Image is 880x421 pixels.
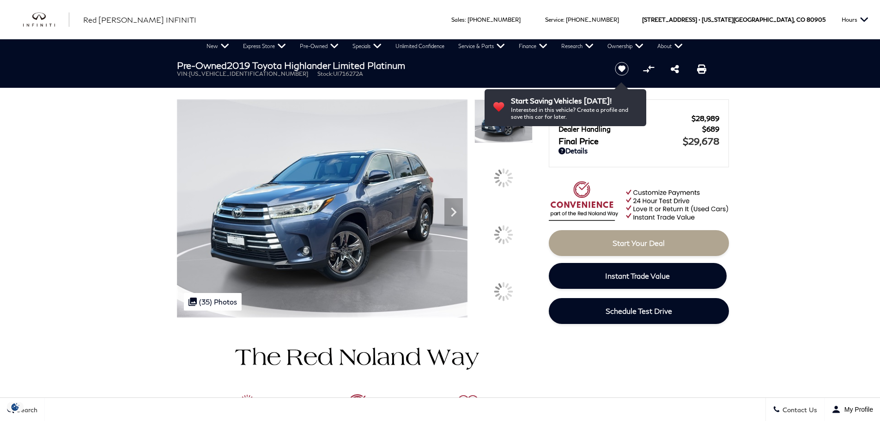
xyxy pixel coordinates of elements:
[236,39,293,53] a: Express Store
[346,39,388,53] a: Specials
[558,135,719,146] a: Final Price $29,678
[23,12,69,27] a: infiniti
[177,60,227,71] strong: Pre-Owned
[613,238,665,247] span: Start Your Deal
[189,70,308,77] span: [US_VEHICLE_IDENTIFICATION_NUMBER]
[23,12,69,27] img: INFINITI
[444,198,463,226] div: Next
[558,146,719,155] a: Details
[545,16,563,23] span: Service
[692,114,719,122] span: $28,989
[642,62,655,76] button: Compare vehicle
[612,61,632,76] button: Save vehicle
[184,293,242,311] div: (35) Photos
[388,39,451,53] a: Unlimited Confidence
[558,125,702,133] span: Dealer Handling
[5,402,26,412] section: Click to Open Cookie Consent Modal
[558,114,719,122] a: Red [PERSON_NAME] $28,989
[697,63,706,74] a: Print this Pre-Owned 2019 Toyota Highlander Limited Platinum
[333,70,363,77] span: UI716272A
[5,402,26,412] img: Opt-Out Icon
[451,39,512,53] a: Service & Parts
[512,39,554,53] a: Finance
[177,99,467,317] img: Used 2019 Shoreline Blue Pearl Toyota Limited Platinum image 1
[558,114,692,122] span: Red [PERSON_NAME]
[642,16,825,23] a: [STREET_ADDRESS] • [US_STATE][GEOGRAPHIC_DATA], CO 80905
[549,263,727,289] a: Instant Trade Value
[563,16,564,23] span: :
[825,398,880,421] button: Open user profile menu
[683,135,719,146] span: $29,678
[451,16,465,23] span: Sales
[841,406,873,413] span: My Profile
[200,39,236,53] a: New
[650,39,690,53] a: About
[554,39,601,53] a: Research
[293,39,346,53] a: Pre-Owned
[465,16,466,23] span: :
[566,16,619,23] a: [PHONE_NUMBER]
[317,70,333,77] span: Stock:
[558,125,719,133] a: Dealer Handling $689
[671,63,679,74] a: Share this Pre-Owned 2019 Toyota Highlander Limited Platinum
[549,230,729,256] a: Start Your Deal
[601,39,650,53] a: Ownership
[605,271,670,280] span: Instant Trade Value
[200,39,690,53] nav: Main Navigation
[474,99,533,143] img: Used 2019 Shoreline Blue Pearl Toyota Limited Platinum image 1
[83,15,196,24] span: Red [PERSON_NAME] INFINITI
[702,125,719,133] span: $689
[177,70,189,77] span: VIN:
[558,136,683,146] span: Final Price
[83,14,196,25] a: Red [PERSON_NAME] INFINITI
[467,16,521,23] a: [PHONE_NUMBER]
[177,60,600,70] h1: 2019 Toyota Highlander Limited Platinum
[606,306,672,315] span: Schedule Test Drive
[780,406,817,414] span: Contact Us
[14,406,37,414] span: Search
[549,298,729,324] a: Schedule Test Drive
